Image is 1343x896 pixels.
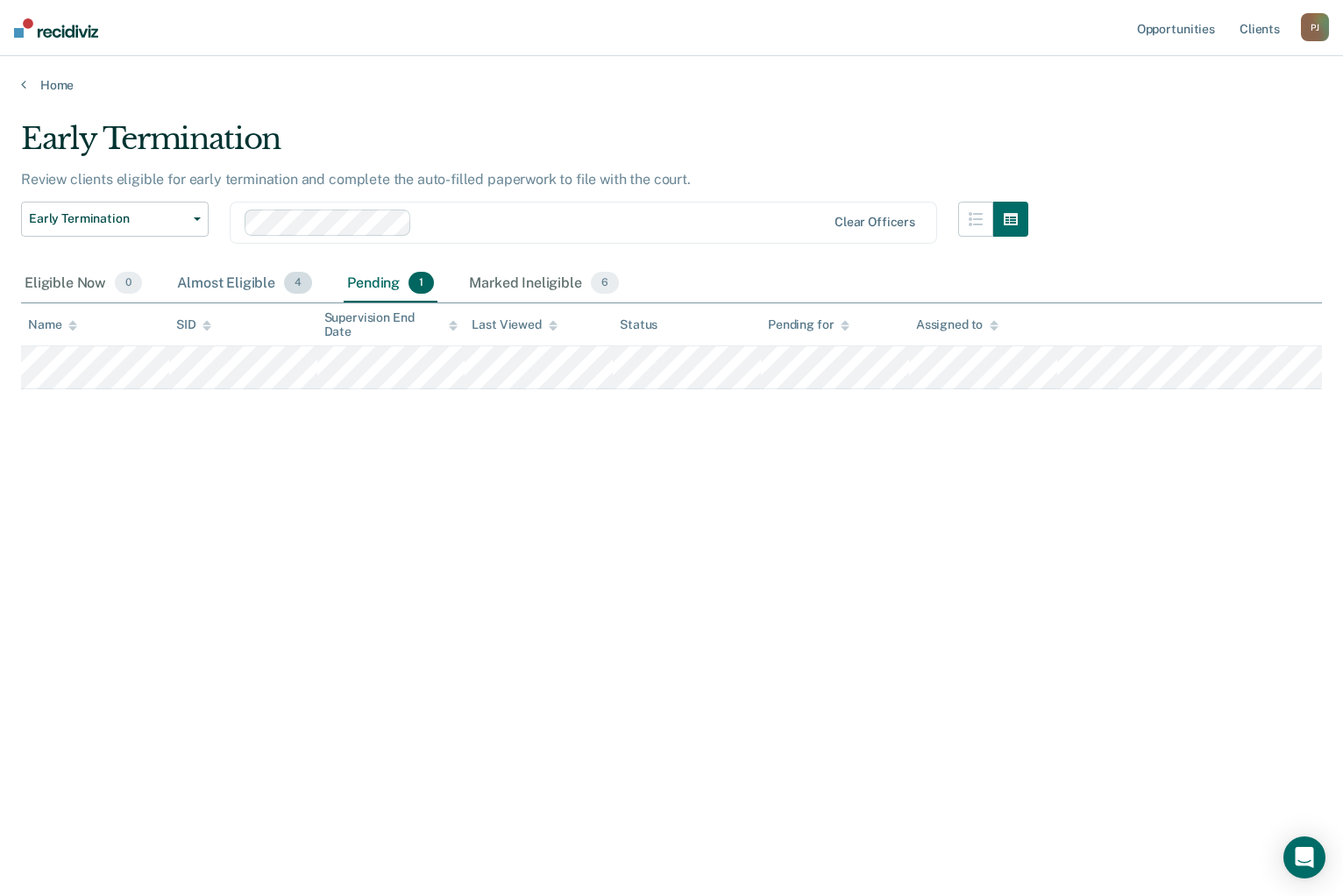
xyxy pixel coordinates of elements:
[174,265,316,303] div: Almost Eligible4
[29,211,187,226] span: Early Termination
[14,18,98,38] img: Recidiviz
[1283,836,1325,878] div: Open Intercom Messenger
[21,202,209,237] button: Early Termination
[472,317,557,332] div: Last Viewed
[115,272,142,295] span: 0
[465,265,622,303] div: Marked Ineligible6
[1301,13,1329,41] div: P J
[21,121,1028,171] div: Early Termination
[21,265,146,303] div: Eligible Now0
[916,317,998,332] div: Assigned to
[284,272,312,295] span: 4
[768,317,849,332] div: Pending for
[409,272,434,295] span: 1
[21,77,1322,93] a: Home
[835,215,915,230] div: Clear officers
[1301,13,1329,41] button: PJ
[324,310,458,340] div: Supervision End Date
[591,272,619,295] span: 6
[620,317,657,332] div: Status
[21,171,691,188] p: Review clients eligible for early termination and complete the auto-filled paperwork to file with...
[176,317,212,332] div: SID
[344,265,437,303] div: Pending1
[28,317,77,332] div: Name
